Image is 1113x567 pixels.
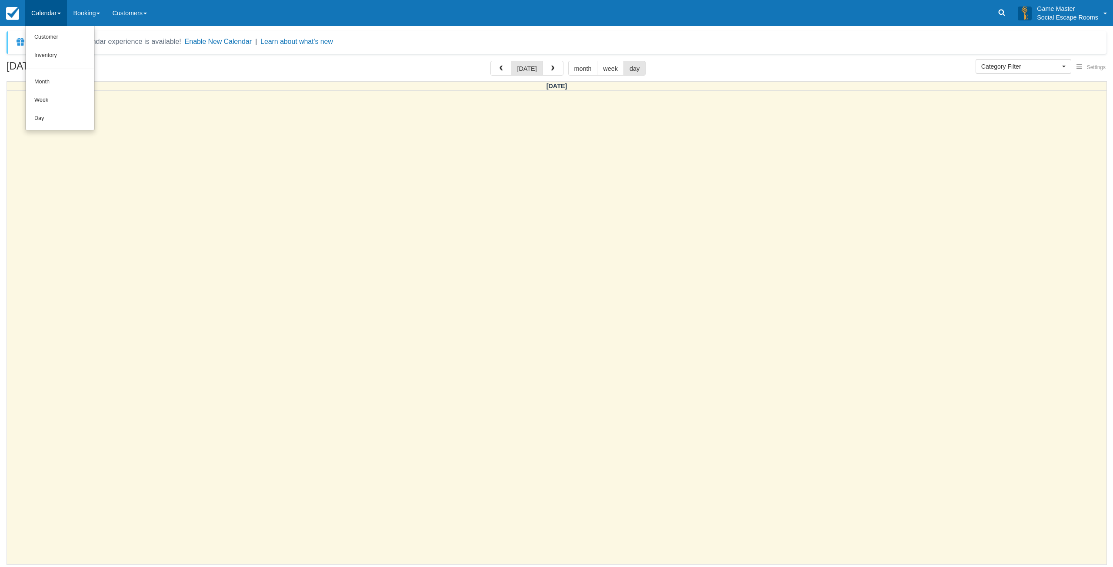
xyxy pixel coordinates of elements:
span: [DATE] [547,83,567,90]
a: Day [26,109,94,128]
button: Category Filter [976,59,1071,74]
h2: [DATE] [7,61,117,77]
a: Month [26,73,94,91]
button: week [597,61,624,76]
button: month [568,61,598,76]
a: Learn about what's new [260,38,333,45]
button: Settings [1071,61,1111,74]
ul: Calendar [25,26,95,130]
p: Game Master [1037,4,1098,13]
img: checkfront-main-nav-mini-logo.png [6,7,19,20]
img: A3 [1018,6,1032,20]
button: day [623,61,646,76]
a: Inventory [26,46,94,65]
span: Category Filter [981,62,1060,71]
button: Enable New Calendar [185,37,252,46]
span: | [255,38,257,45]
p: Social Escape Rooms [1037,13,1098,22]
span: Settings [1087,64,1106,70]
a: Week [26,91,94,109]
div: A new Booking Calendar experience is available! [29,36,181,47]
button: [DATE] [511,61,543,76]
a: Customer [26,28,94,46]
